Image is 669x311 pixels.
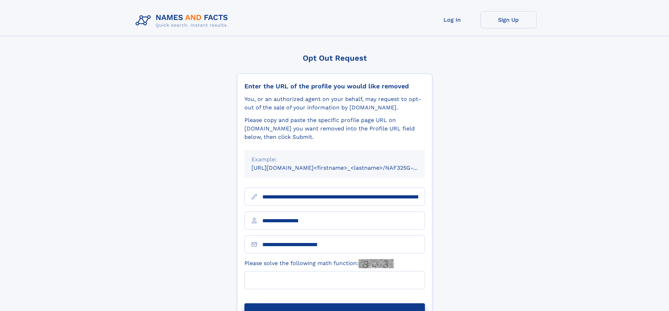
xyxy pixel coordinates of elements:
img: Logo Names and Facts [133,11,234,30]
div: Opt Out Request [237,54,432,62]
a: Log In [424,11,480,28]
div: Please copy and paste the specific profile page URL on [DOMAIN_NAME] you want removed into the Pr... [244,116,425,141]
label: Please solve the following math function: [244,259,394,268]
small: [URL][DOMAIN_NAME]<firstname>_<lastname>/NAF325G-xxxxxxxx [251,164,438,171]
a: Sign Up [480,11,537,28]
div: Example: [251,155,418,164]
div: You, or an authorized agent on your behalf, may request to opt-out of the sale of your informatio... [244,95,425,112]
div: Enter the URL of the profile you would like removed [244,82,425,90]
